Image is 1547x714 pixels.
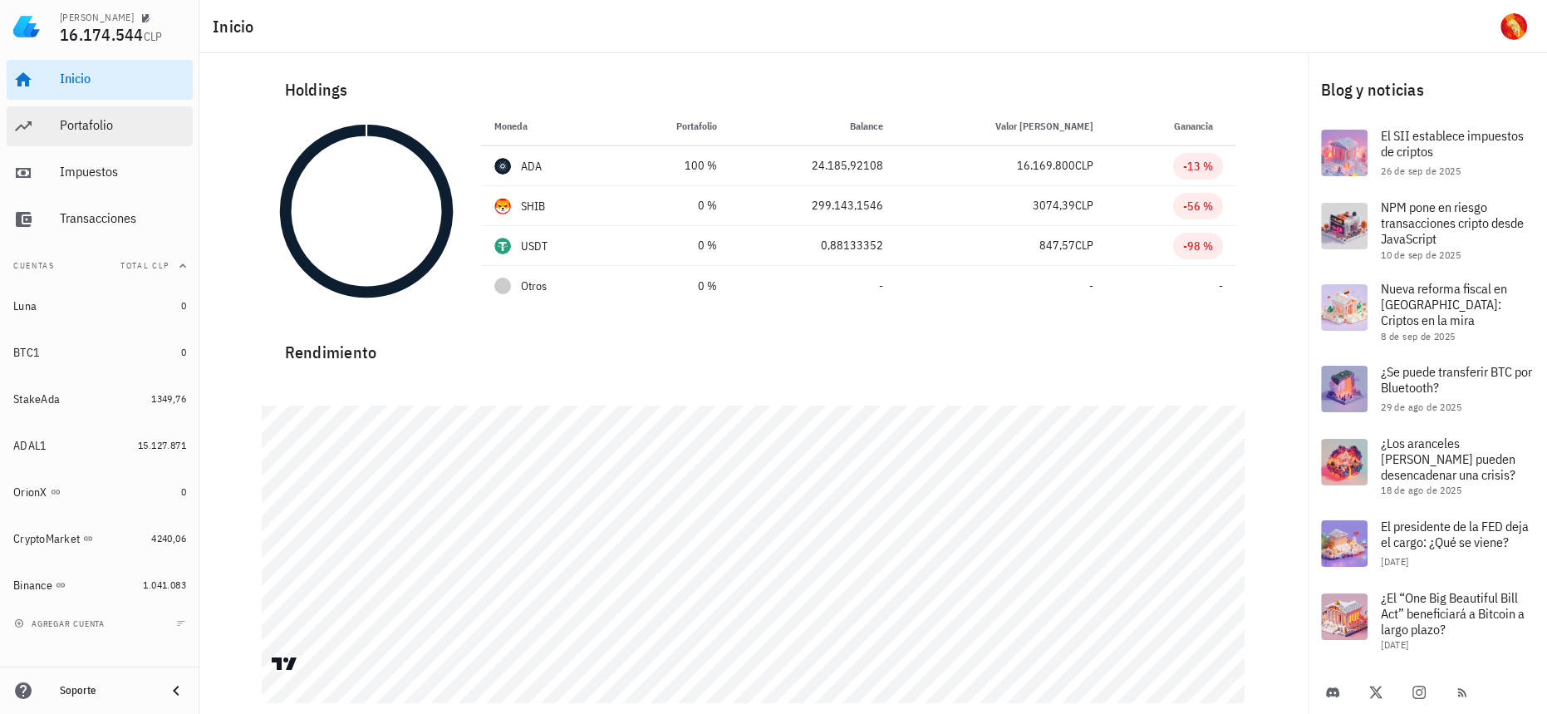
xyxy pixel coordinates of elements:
[1017,158,1075,173] span: 16.169.800
[13,579,52,593] div: Binance
[494,198,511,214] div: SHIB-icon
[60,164,186,180] div: Impuestos
[1075,198,1093,213] span: CLP
[521,278,547,295] span: Otros
[213,13,261,40] h1: Inicio
[1381,249,1461,261] span: 10 de sep de 2025
[1381,589,1525,638] span: ¿El “One Big Beautiful Bill Act” beneficiará a Bitcoin a largo plazo?
[143,579,186,591] span: 1.041.083
[521,198,546,214] div: SHIB
[494,158,511,175] div: ADA-icon
[494,238,511,254] div: USDT-icon
[630,278,717,295] div: 0 %
[1381,484,1461,496] span: 18 de ago de 2025
[1308,190,1547,271] a: NPM pone en riesgo transacciones cripto desde JavaScript 10 de sep de 2025
[1089,278,1093,293] span: -
[60,684,153,697] div: Soporte
[1381,638,1408,651] span: [DATE]
[1381,330,1455,342] span: 8 de sep de 2025
[744,237,882,254] div: 0,88133352
[181,299,186,312] span: 0
[1183,158,1213,175] div: -13 %
[744,157,882,175] div: 24.185,92108
[1308,507,1547,580] a: El presidente de la FED deja el cargo: ¿Qué se viene? [DATE]
[630,197,717,214] div: 0 %
[1183,198,1213,214] div: -56 %
[1075,238,1093,253] span: CLP
[60,23,144,46] span: 16.174.544
[7,153,193,193] a: Impuestos
[7,565,193,605] a: Binance 1.041.083
[1500,13,1527,40] div: avatar
[630,237,717,254] div: 0 %
[521,158,543,175] div: ADA
[60,71,186,86] div: Inicio
[1183,238,1213,254] div: -98 %
[744,197,882,214] div: 299.143,1546
[7,519,193,559] a: CryptoMarket 4240,06
[1381,363,1532,396] span: ¿Se puede transferir BTC por Bluetooth?
[13,346,40,360] div: BTC1
[60,210,186,226] div: Transacciones
[7,379,193,419] a: StakeAda 1349,76
[13,392,60,406] div: StakeAda
[13,299,37,313] div: Luna
[7,246,193,286] button: CuentasTotal CLP
[270,656,299,672] a: Charting by TradingView
[120,260,169,271] span: Total CLP
[1381,280,1507,328] span: Nueva reforma fiscal en [GEOGRAPHIC_DATA]: Criptos en la mira
[1381,401,1461,413] span: 29 de ago de 2025
[17,618,105,629] span: agregar cuenta
[144,29,163,44] span: CLP
[7,199,193,239] a: Transacciones
[60,11,134,24] div: [PERSON_NAME]
[272,326,1236,366] div: Rendimiento
[181,485,186,498] span: 0
[1308,271,1547,352] a: Nueva reforma fiscal en [GEOGRAPHIC_DATA]: Criptos en la mira 8 de sep de 2025
[7,332,193,372] a: BTC1 0
[1381,199,1524,247] span: NPM pone en riesgo transacciones cripto desde JavaScript
[1308,580,1547,662] a: ¿El “One Big Beautiful Bill Act” beneficiará a Bitcoin a largo plazo? [DATE]
[151,532,186,544] span: 4240,06
[60,117,186,133] div: Portafolio
[1033,198,1075,213] span: 3074,39
[7,286,193,326] a: Luna 0
[13,439,47,453] div: ADAL1
[272,63,1236,116] div: Holdings
[1381,435,1515,483] span: ¿Los aranceles [PERSON_NAME] pueden desencadenar una crisis?
[896,106,1107,146] th: Valor [PERSON_NAME]
[13,13,40,40] img: LedgiFi
[7,106,193,146] a: Portafolio
[521,238,548,254] div: USDT
[7,472,193,512] a: OrionX 0
[7,426,193,465] a: ADAL1 15.127.871
[1381,518,1529,550] span: El presidente de la FED deja el cargo: ¿Qué se viene?
[10,615,112,632] button: agregar cuenta
[1381,127,1524,160] span: El SII establece impuestos de criptos
[1075,158,1093,173] span: CLP
[181,346,186,358] span: 0
[151,392,186,405] span: 1349,76
[616,106,730,146] th: Portafolio
[13,485,47,500] div: OrionX
[1219,278,1223,293] span: -
[1381,165,1461,177] span: 26 de sep de 2025
[1308,426,1547,507] a: ¿Los aranceles [PERSON_NAME] pueden desencadenar una crisis? 18 de ago de 2025
[138,439,186,451] span: 15.127.871
[730,106,896,146] th: Balance
[13,532,80,546] div: CryptoMarket
[1308,116,1547,190] a: El SII establece impuestos de criptos 26 de sep de 2025
[1308,63,1547,116] div: Blog y noticias
[879,278,883,293] span: -
[1381,555,1408,568] span: [DATE]
[630,157,717,175] div: 100 %
[1308,352,1547,426] a: ¿Se puede transferir BTC por Bluetooth? 29 de ago de 2025
[7,60,193,100] a: Inicio
[1174,120,1223,132] span: Ganancia
[1039,238,1075,253] span: 847,57
[481,106,617,146] th: Moneda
